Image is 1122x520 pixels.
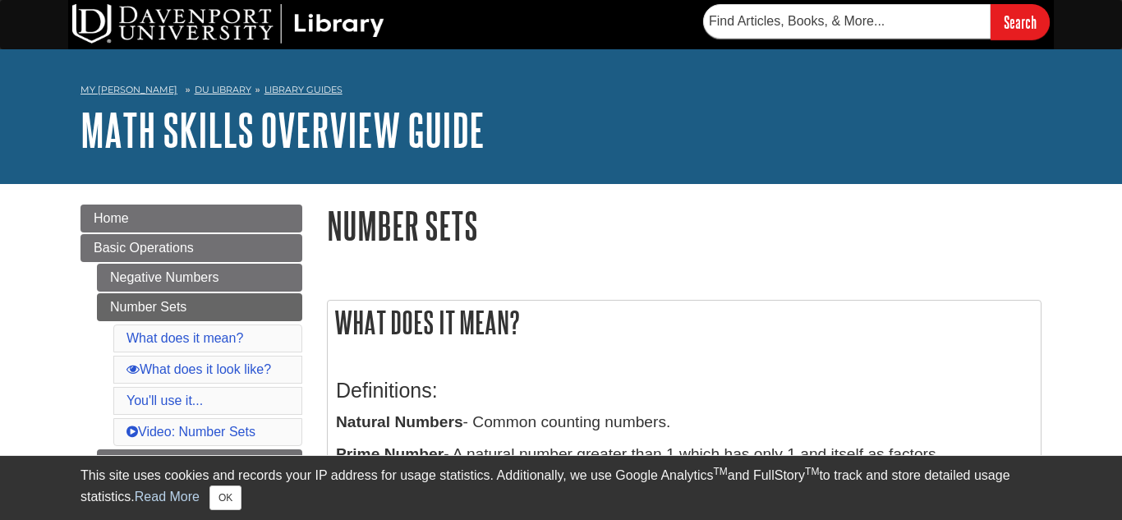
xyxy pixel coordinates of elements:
[805,466,819,477] sup: TM
[80,205,302,232] a: Home
[80,466,1042,510] div: This site uses cookies and records your IP address for usage statistics. Additionally, we use Goo...
[991,4,1050,39] input: Search
[80,234,302,262] a: Basic Operations
[94,211,129,225] span: Home
[97,264,302,292] a: Negative Numbers
[264,84,343,95] a: Library Guides
[72,4,384,44] img: DU Library
[135,490,200,504] a: Read More
[97,293,302,321] a: Number Sets
[336,445,444,462] b: Prime Number
[126,425,255,439] a: Video: Number Sets
[80,104,485,155] a: Math Skills Overview Guide
[209,485,241,510] button: Close
[336,443,1032,467] p: - A natural number greater than 1 which has only 1 and itself as factors.
[80,79,1042,105] nav: breadcrumb
[126,331,243,345] a: What does it mean?
[336,413,463,430] b: Natural Numbers
[703,4,1050,39] form: Searches DU Library's articles, books, and more
[195,84,251,95] a: DU Library
[80,83,177,97] a: My [PERSON_NAME]
[713,466,727,477] sup: TM
[703,4,991,39] input: Find Articles, Books, & More...
[97,449,302,497] a: Adding and Subtracting Whole Numbers
[327,205,1042,246] h1: Number Sets
[126,393,203,407] a: You'll use it...
[336,379,1032,403] h3: Definitions:
[126,362,271,376] a: What does it look like?
[94,241,194,255] span: Basic Operations
[336,411,1032,435] p: - Common counting numbers.
[328,301,1041,344] h2: What does it mean?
